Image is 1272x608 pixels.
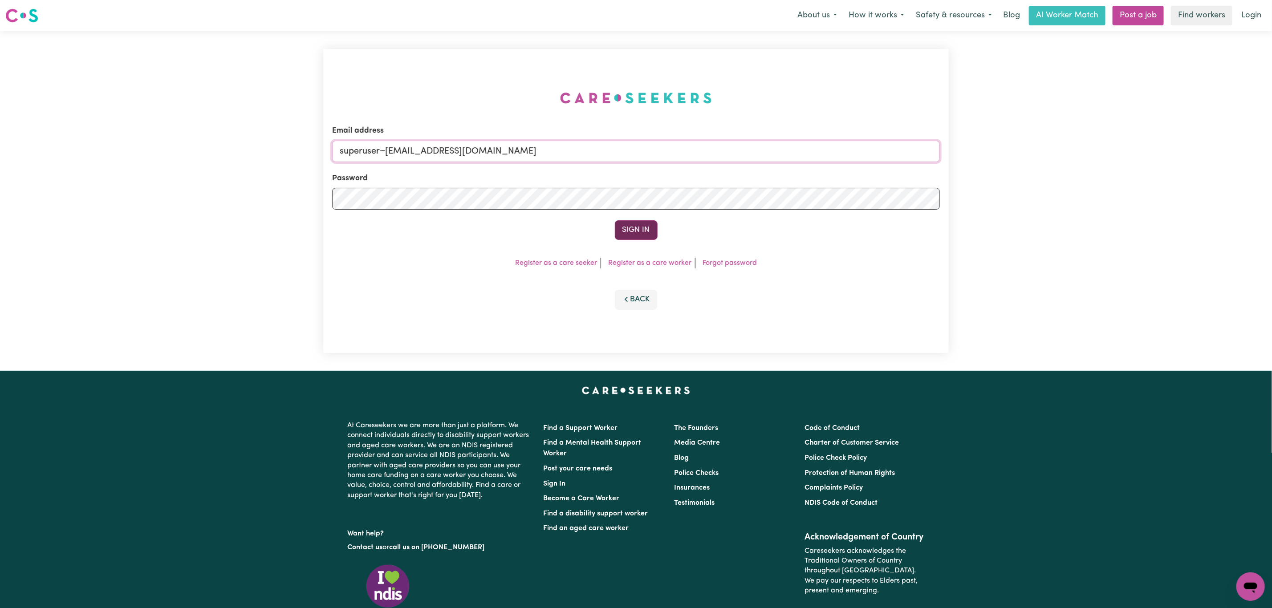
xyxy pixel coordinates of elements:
a: AI Worker Match [1029,6,1105,25]
a: Sign In [544,480,566,487]
p: Want help? [348,525,533,539]
a: Forgot password [703,259,757,267]
a: Register as a care seeker [515,259,597,267]
a: Blog [674,454,689,462]
img: Careseekers logo [5,8,38,24]
a: Careseekers logo [5,5,38,26]
a: Testimonials [674,499,715,507]
a: Protection of Human Rights [805,470,895,477]
a: Register as a care worker [608,259,691,267]
a: call us on [PHONE_NUMBER] [390,544,485,551]
a: Contact us [348,544,383,551]
a: Insurances [674,484,710,491]
a: Police Checks [674,470,719,477]
button: Back [615,290,658,309]
a: Find workers [1171,6,1232,25]
h2: Acknowledgement of Country [805,532,924,543]
a: Find a Support Worker [544,425,618,432]
a: Media Centre [674,439,720,446]
a: NDIS Code of Conduct [805,499,878,507]
a: Find an aged care worker [544,525,629,532]
a: Complaints Policy [805,484,863,491]
button: Safety & resources [910,6,998,25]
button: How it works [843,6,910,25]
a: Post a job [1113,6,1164,25]
button: Sign In [615,220,658,240]
label: Password [332,173,368,184]
a: Charter of Customer Service [805,439,899,446]
p: Careseekers acknowledges the Traditional Owners of Country throughout [GEOGRAPHIC_DATA]. We pay o... [805,543,924,600]
a: Post your care needs [544,465,613,472]
a: Find a Mental Health Support Worker [544,439,642,457]
input: Email address [332,141,940,162]
button: About us [792,6,843,25]
label: Email address [332,125,384,137]
a: The Founders [674,425,718,432]
a: Careseekers home page [582,387,690,394]
iframe: Button to launch messaging window, conversation in progress [1236,572,1265,601]
a: Login [1236,6,1267,25]
a: Blog [998,6,1025,25]
p: or [348,539,533,556]
a: Police Check Policy [805,454,867,462]
a: Find a disability support worker [544,510,648,517]
a: Become a Care Worker [544,495,620,502]
p: At Careseekers we are more than just a platform. We connect individuals directly to disability su... [348,417,533,504]
a: Code of Conduct [805,425,860,432]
